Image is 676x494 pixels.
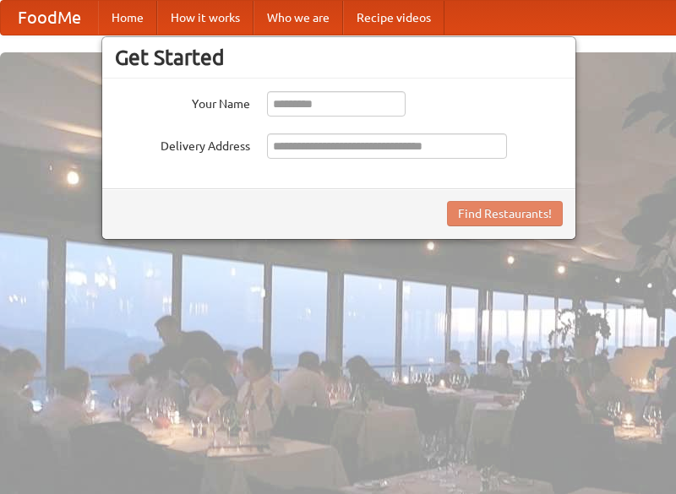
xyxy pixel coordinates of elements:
a: Recipe videos [343,1,444,35]
label: Delivery Address [115,133,250,155]
a: Home [98,1,157,35]
h3: Get Started [115,45,563,70]
a: Who we are [253,1,343,35]
label: Your Name [115,91,250,112]
button: Find Restaurants! [447,201,563,226]
a: How it works [157,1,253,35]
a: FoodMe [1,1,98,35]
